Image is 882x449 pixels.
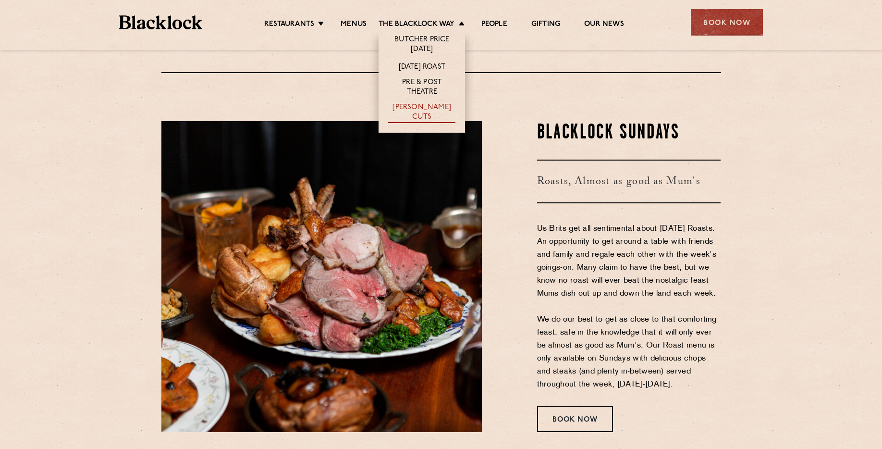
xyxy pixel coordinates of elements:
[341,20,367,30] a: Menus
[399,62,445,73] a: [DATE] Roast
[119,15,202,29] img: BL_Textured_Logo-footer-cropped.svg
[388,103,455,123] a: [PERSON_NAME] Cuts
[691,9,763,36] div: Book Now
[537,223,721,391] p: Us Brits get all sentimental about [DATE] Roasts. An opportunity to get around a table with frien...
[531,20,560,30] a: Gifting
[388,78,455,98] a: Pre & Post Theatre
[264,20,314,30] a: Restaurants
[388,35,455,55] a: Butcher Price [DATE]
[161,121,482,432] img: Blacklock-1886-scaled.jpg
[537,160,721,203] h3: Roasts, Almost as good as Mum's
[537,121,721,145] h2: Blacklock Sundays
[379,20,454,30] a: The Blacklock Way
[537,406,613,432] div: Book Now
[584,20,624,30] a: Our News
[481,20,507,30] a: People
